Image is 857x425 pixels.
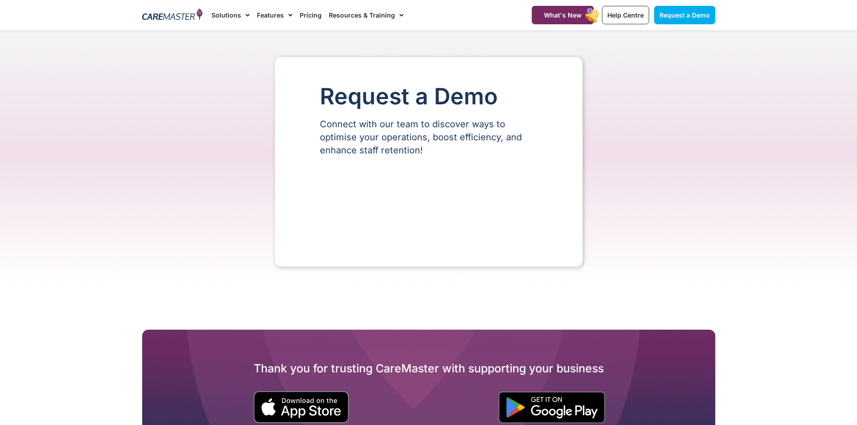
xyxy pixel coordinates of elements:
a: What's New [532,6,594,24]
a: Request a Demo [654,6,715,24]
h2: Thank you for trusting CareMaster with supporting your business [142,361,715,376]
h1: Request a Demo [320,84,538,109]
span: Request a Demo [660,11,710,19]
p: Connect with our team to discover ways to optimise your operations, boost efficiency, and enhance... [320,118,538,157]
span: Help Centre [607,11,644,19]
iframe: Form 0 [320,172,538,240]
a: Help Centre [602,6,649,24]
span: What's New [544,11,582,19]
img: "Get is on" Black Google play button. [498,392,605,423]
img: small black download on the apple app store button. [253,391,349,423]
img: CareMaster Logo [142,9,203,22]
